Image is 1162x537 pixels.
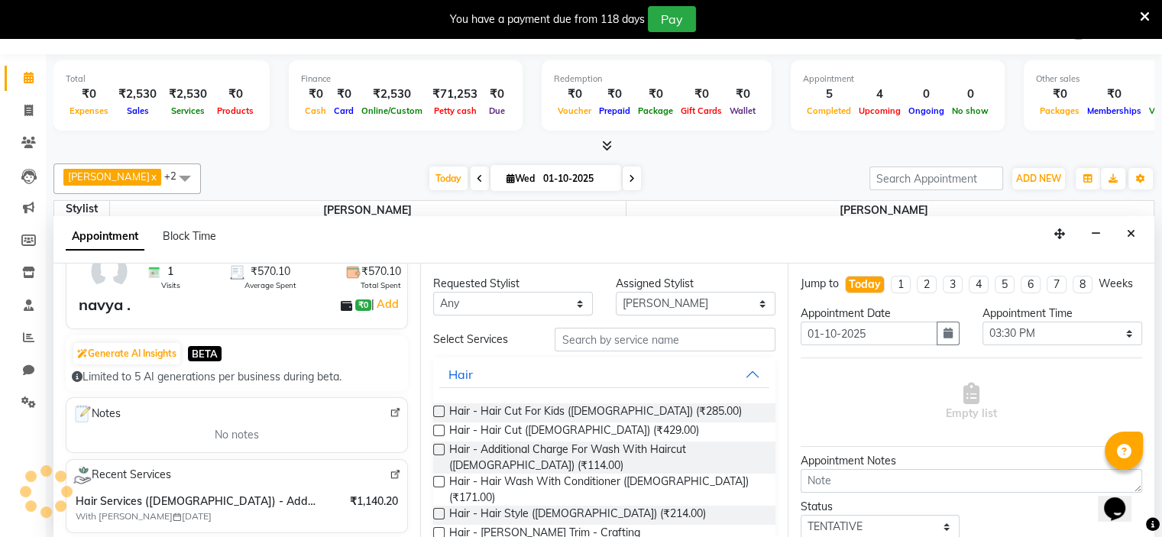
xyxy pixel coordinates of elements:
[801,322,938,345] input: yyyy-mm-dd
[1099,276,1133,292] div: Weeks
[855,105,905,116] span: Upcoming
[449,422,699,442] span: Hair - Hair Cut ([DEMOGRAPHIC_DATA]) (₹429.00)
[1083,86,1145,103] div: ₹0
[1083,105,1145,116] span: Memberships
[439,361,769,388] button: Hair
[350,493,398,510] span: ₹1,140.20
[251,264,290,280] span: ₹570.10
[801,306,960,322] div: Appointment Date
[485,105,509,116] span: Due
[76,510,267,523] span: With [PERSON_NAME] [DATE]
[1012,168,1065,189] button: ADD NEW
[801,453,1142,469] div: Appointment Notes
[301,86,330,103] div: ₹0
[905,105,948,116] span: Ongoing
[1073,276,1092,293] li: 8
[164,170,188,182] span: +2
[449,403,742,422] span: Hair - Hair Cut For Kids ([DEMOGRAPHIC_DATA]) (₹285.00)
[355,299,371,312] span: ₹0
[68,170,150,183] span: [PERSON_NAME]
[167,105,209,116] span: Services
[803,86,855,103] div: 5
[213,86,257,103] div: ₹0
[330,105,358,116] span: Card
[54,201,109,217] div: Stylist
[123,105,153,116] span: Sales
[891,276,911,293] li: 1
[539,167,615,190] input: 2025-10-01
[244,280,296,291] span: Average Spent
[112,86,163,103] div: ₹2,530
[163,86,213,103] div: ₹2,530
[803,73,992,86] div: Appointment
[188,346,222,361] span: BETA
[634,86,677,103] div: ₹0
[163,229,216,243] span: Block Time
[995,276,1015,293] li: 5
[449,506,706,525] span: Hair - Hair Style ([DEMOGRAPHIC_DATA]) (₹214.00)
[969,276,989,293] li: 4
[215,427,259,443] span: No notes
[448,365,473,383] div: Hair
[66,86,112,103] div: ₹0
[948,86,992,103] div: 0
[726,86,759,103] div: ₹0
[358,86,426,103] div: ₹2,530
[1016,173,1061,184] span: ADD NEW
[73,466,171,484] span: Recent Services
[555,328,775,351] input: Search by service name
[450,11,645,27] div: You have a payment due from 118 days
[73,343,180,364] button: Generate AI Insights
[449,442,762,474] span: Hair - Additional Charge For Wash With Haircut ([DEMOGRAPHIC_DATA]) (₹114.00)
[66,105,112,116] span: Expenses
[849,277,881,293] div: Today
[361,280,401,291] span: Total Spent
[677,86,726,103] div: ₹0
[110,201,626,220] span: [PERSON_NAME]
[946,383,997,422] span: Empty list
[554,73,759,86] div: Redemption
[982,306,1142,322] div: Appointment Time
[301,105,330,116] span: Cash
[1120,222,1142,246] button: Close
[948,105,992,116] span: No show
[87,249,131,293] img: avatar
[161,280,180,291] span: Visits
[595,105,634,116] span: Prepaid
[554,86,595,103] div: ₹0
[167,264,173,280] span: 1
[79,293,131,316] div: navya .
[1036,86,1083,103] div: ₹0
[869,167,1003,190] input: Search Appointment
[1036,105,1083,116] span: Packages
[917,276,937,293] li: 2
[426,86,484,103] div: ₹71,253
[484,86,510,103] div: ₹0
[76,493,318,510] span: Hair Services ([DEMOGRAPHIC_DATA]) - Additional Charge For Wash,Hair Services ([DEMOGRAPHIC_DATA]...
[358,105,426,116] span: Online/Custom
[503,173,539,184] span: Wed
[374,295,401,313] a: Add
[595,86,634,103] div: ₹0
[648,6,696,32] button: Pay
[73,404,121,424] span: Notes
[943,276,963,293] li: 3
[371,295,401,313] span: |
[430,105,481,116] span: Petty cash
[626,201,1143,220] span: [PERSON_NAME]
[449,474,762,506] span: Hair - Hair Wash With Conditioner ([DEMOGRAPHIC_DATA]) (₹171.00)
[330,86,358,103] div: ₹0
[361,264,401,280] span: ₹570.10
[66,73,257,86] div: Total
[801,276,839,292] div: Jump to
[554,105,595,116] span: Voucher
[1098,476,1147,522] iframe: chat widget
[301,73,510,86] div: Finance
[905,86,948,103] div: 0
[1021,276,1041,293] li: 6
[634,105,677,116] span: Package
[803,105,855,116] span: Completed
[213,105,257,116] span: Products
[726,105,759,116] span: Wallet
[855,86,905,103] div: 4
